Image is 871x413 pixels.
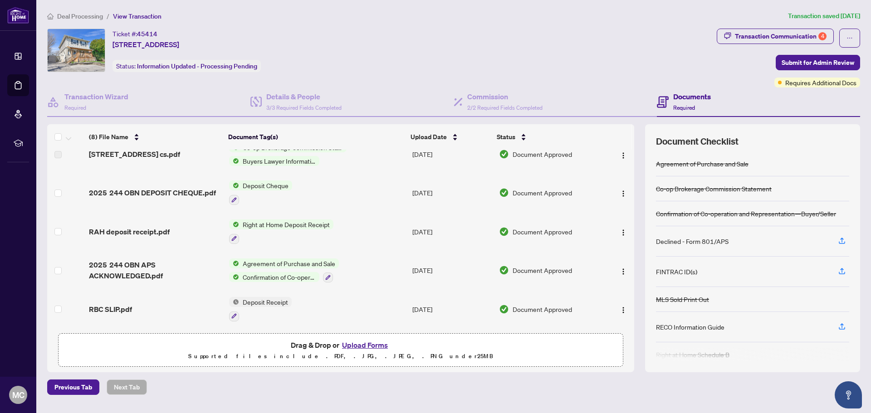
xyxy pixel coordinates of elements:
span: Deposit Cheque [239,180,292,190]
td: [DATE] [409,290,495,329]
div: Declined - Form 801/APS [656,236,729,246]
div: RECO Information Guide [656,322,724,332]
span: Document Approved [513,304,572,314]
span: Previous Tab [54,380,92,394]
span: 45414 [137,30,157,38]
span: Document Checklist [656,135,739,148]
td: [DATE] [409,173,495,212]
span: [STREET_ADDRESS] [113,39,179,50]
span: Information Updated - Processing Pending [137,62,257,70]
span: Required [64,104,86,111]
span: Document Approved [513,265,572,275]
button: Logo [616,302,631,316]
span: 2/2 Required Fields Completed [467,104,543,111]
button: Logo [616,263,631,277]
button: Logo [616,147,631,161]
th: (8) File Name [85,124,225,150]
img: logo [7,7,29,24]
button: Status IconAgreement of Purchase and SaleStatus IconConfirmation of Co-operation and Representati... [229,258,339,283]
p: Supported files include .PDF, .JPG, .JPEG, .PNG under 25 MB [64,351,617,362]
span: Document Approved [513,227,572,237]
button: Next Tab [107,379,147,395]
td: [DATE] [409,251,495,290]
span: Status [497,132,515,142]
button: Logo [616,224,631,239]
button: Logo [616,185,631,200]
li: / [107,11,109,21]
h4: Commission [467,91,543,102]
span: Submit for Admin Review [782,55,854,70]
img: Document Status [499,265,509,275]
img: Status Icon [229,219,239,229]
span: Drag & Drop orUpload FormsSupported files include .PDF, .JPG, .JPEG, .PNG under25MB [59,334,623,367]
h4: Details & People [266,91,342,102]
span: 2025 244 OBN DEPOSIT CHEQUE.pdf [89,187,216,198]
img: IMG-E12285809_1.jpg [48,29,105,72]
span: 2025 244 OBN APS ACKNOWLEDGED.pdf [89,259,222,281]
div: 4 [818,32,827,40]
span: Agreement of Purchase and Sale [239,258,339,268]
th: Document Tag(s) [225,124,407,150]
div: Ticket #: [113,29,157,39]
button: Status IconDeposit Receipt [229,297,292,321]
h4: Documents [673,91,711,102]
img: Logo [620,152,627,159]
div: Status: [113,60,261,72]
article: Transaction saved [DATE] [788,11,860,21]
span: RBC SLIP.pdf [89,304,132,315]
span: View Transaction [113,12,161,20]
span: Required [673,104,695,111]
span: Confirmation of Co-operation and Representation—Buyer/Seller [239,272,319,282]
span: ellipsis [847,35,853,41]
div: MLS Sold Print Out [656,294,709,304]
div: Agreement of Purchase and Sale [656,159,749,169]
th: Status [493,124,601,150]
span: RAH deposit receipt.pdf [89,226,170,237]
span: Deal Processing [57,12,103,20]
div: Confirmation of Co-operation and Representation—Buyer/Seller [656,209,836,219]
span: home [47,13,54,19]
img: Status Icon [229,180,239,190]
button: Transaction Communication4 [717,29,834,44]
button: Status IconRight at Home Deposit Receipt [229,219,333,244]
div: FINTRAC ID(s) [656,267,697,277]
button: Submit for Admin Review [776,55,860,70]
span: Requires Additional Docs [785,78,856,87]
button: Status IconDeposit Cheque [229,180,292,205]
h4: Transaction Wizard [64,91,128,102]
button: Upload Forms [339,339,391,351]
img: Status Icon [229,297,239,307]
img: Document Status [499,227,509,237]
img: Status Icon [229,272,239,282]
span: 3/3 Required Fields Completed [266,104,342,111]
img: Document Status [499,188,509,198]
img: Document Status [499,304,509,314]
span: MC [12,389,24,401]
td: [DATE] [409,212,495,251]
th: Upload Date [407,124,493,150]
td: [DATE] [409,135,495,173]
img: Status Icon [229,156,239,166]
span: Deposit Receipt [239,297,292,307]
img: Logo [620,268,627,275]
img: Status Icon [229,258,239,268]
button: Open asap [835,381,862,408]
span: Upload Date [411,132,447,142]
span: Drag & Drop or [291,339,391,351]
div: Transaction Communication [735,29,827,44]
span: Right at Home Deposit Receipt [239,219,333,229]
img: Logo [620,229,627,236]
img: Logo [620,190,627,197]
button: Previous Tab [47,379,99,395]
span: Document Approved [513,188,572,198]
div: Co-op Brokerage Commission Statement [656,184,772,194]
span: (8) File Name [89,132,128,142]
span: [STREET_ADDRESS] cs.pdf [89,149,180,160]
img: Document Status [499,149,509,159]
span: Document Approved [513,149,572,159]
img: Logo [620,306,627,314]
span: Buyers Lawyer Information [239,156,319,166]
button: Status IconCo-op Brokerage Commission StatementStatus IconBuyers Lawyer Information [229,142,347,166]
